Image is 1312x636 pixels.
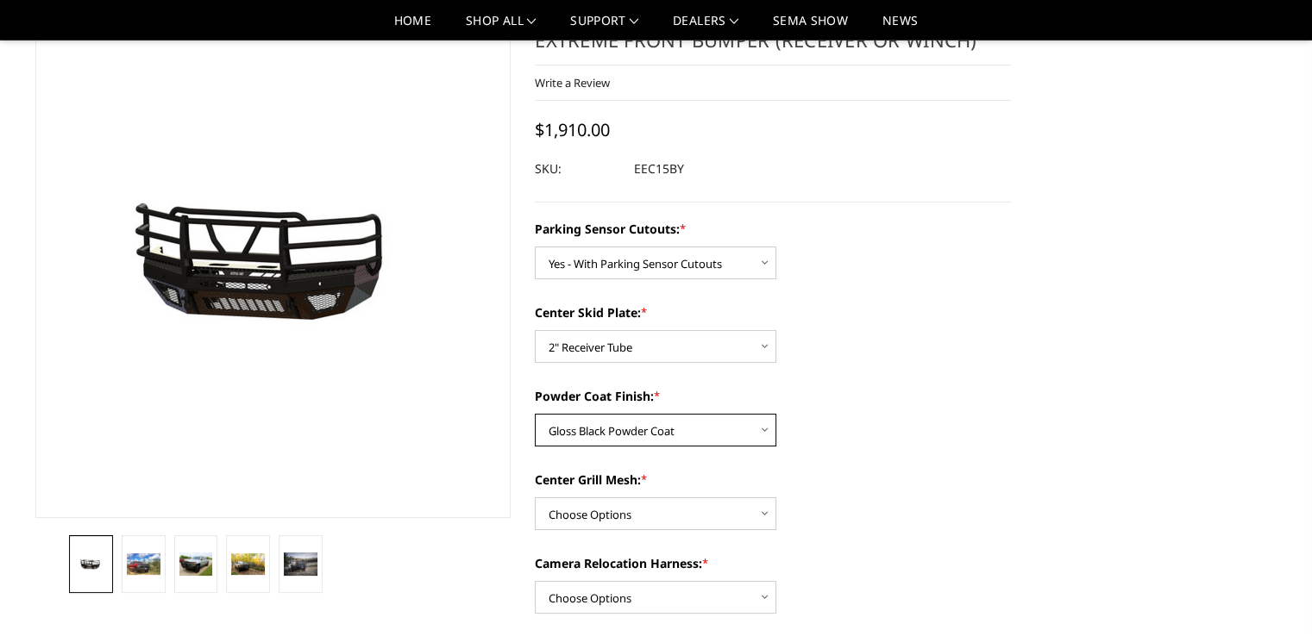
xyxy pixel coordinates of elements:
a: Dealers [673,15,738,40]
a: News [882,15,918,40]
img: 2015-2019 Chevrolet 2500-3500 - T2 Series - Extreme Front Bumper (receiver or winch) [74,555,108,572]
label: Center Grill Mesh: [535,471,1011,489]
img: 2015-2019 Chevrolet 2500-3500 - T2 Series - Extreme Front Bumper (receiver or winch) [127,553,160,576]
a: shop all [466,15,536,40]
a: SEMA Show [773,15,848,40]
img: 2015-2019 Chevrolet 2500-3500 - T2 Series - Extreme Front Bumper (receiver or winch) [284,552,317,575]
dd: EEC15BY [634,153,684,184]
img: 2015-2019 Chevrolet 2500-3500 - T2 Series - Extreme Front Bumper (receiver or winch) [179,552,213,577]
label: Parking Sensor Cutouts: [535,220,1011,238]
label: Camera Relocation Harness: [535,554,1011,572]
label: Center Skid Plate: [535,303,1011,321]
a: 2015-2019 Chevrolet 2500-3500 - T2 Series - Extreme Front Bumper (receiver or winch) [35,1,512,518]
label: Powder Coat Finish: [535,387,1011,405]
dt: SKU: [535,153,621,184]
img: 2015-2019 Chevrolet 2500-3500 - T2 Series - Extreme Front Bumper (receiver or winch) [231,553,265,576]
a: Support [570,15,638,40]
a: Home [394,15,431,40]
a: Write a Review [535,75,610,90]
span: $1,910.00 [535,118,610,141]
